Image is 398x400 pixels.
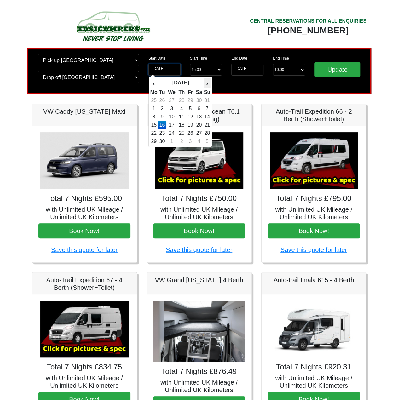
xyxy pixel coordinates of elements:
[194,105,204,113] td: 6
[177,88,186,96] th: Th
[204,105,211,113] td: 7
[268,223,360,238] button: Book Now!
[166,129,177,137] td: 24
[166,121,177,129] td: 17
[38,374,130,389] h5: with Unlimited UK Mileage / Unlimited UK Kilometers
[204,88,211,96] th: Su
[158,137,166,146] td: 30
[231,55,247,61] label: End Date
[186,113,195,121] td: 12
[150,88,158,96] th: Mo
[38,363,130,372] h4: Total 7 Nights £834.75
[186,137,195,146] td: 3
[231,64,263,76] input: Return Date
[158,129,166,137] td: 23
[268,363,360,372] h4: Total 7 Nights £920.31
[166,137,177,146] td: 1
[194,129,204,137] td: 27
[268,206,360,221] h5: with Unlimited UK Mileage / Unlimited UK Kilometers
[270,301,358,357] img: Auto-trail Imala 615 - 4 Berth
[166,88,177,96] th: We
[250,17,366,25] div: CENTRAL RESERVATIONS FOR ALL ENQUIRIES
[153,194,245,203] h4: Total 7 Nights £750.00
[153,367,245,376] h4: Total 7 Nights £876.49
[153,379,245,394] h5: with Unlimited UK Mileage / Unlimited UK Kilometers
[186,96,195,105] td: 29
[268,374,360,389] h5: with Unlimited UK Mileage / Unlimited UK Kilometers
[268,194,360,203] h4: Total 7 Nights £795.00
[40,132,129,189] img: VW Caddy California Maxi
[177,129,186,137] td: 25
[194,113,204,121] td: 13
[166,113,177,121] td: 10
[204,113,211,121] td: 14
[40,301,129,357] img: Auto-Trail Expedition 67 - 4 Berth (Shower+Toilet)
[38,206,130,221] h5: with Unlimited UK Mileage / Unlimited UK Kilometers
[158,105,166,113] td: 2
[177,96,186,105] td: 28
[38,108,130,115] h5: VW Caddy [US_STATE] Maxi
[166,105,177,113] td: 3
[204,129,211,137] td: 28
[204,96,211,105] td: 31
[150,113,158,121] td: 8
[53,9,173,43] img: campers-checkout-logo.png
[177,137,186,146] td: 2
[38,276,130,291] h5: Auto-Trail Expedition 67 - 4 Berth (Shower+Toilet)
[158,78,204,89] th: [DATE]
[158,121,166,129] td: 16
[273,55,289,61] label: End Time
[204,137,211,146] td: 5
[51,246,118,253] a: Save this quote for later
[150,78,158,89] th: ‹
[204,121,211,129] td: 21
[150,137,158,146] td: 29
[155,132,243,189] img: VW California Ocean T6.1 (Auto, Awning)
[150,105,158,113] td: 1
[270,132,358,189] img: Auto-Trail Expedition 66 - 2 Berth (Shower+Toilet)
[280,246,347,253] a: Save this quote for later
[177,121,186,129] td: 18
[166,246,232,253] a: Save this quote for later
[250,25,366,36] div: [PHONE_NUMBER]
[177,113,186,121] td: 11
[148,64,181,76] input: Start Date
[194,137,204,146] td: 4
[150,96,158,105] td: 25
[158,88,166,96] th: Tu
[268,108,360,123] h5: Auto-Trail Expedition 66 - 2 Berth (Shower+Toilet)
[38,194,130,203] h4: Total 7 Nights £595.00
[153,301,245,362] img: VW Grand California 4 Berth
[153,223,245,238] button: Book Now!
[314,62,361,77] input: Update
[158,113,166,121] td: 9
[186,129,195,137] td: 26
[190,55,207,61] label: Start Time
[186,121,195,129] td: 19
[38,223,130,238] button: Book Now!
[194,121,204,129] td: 20
[204,78,211,89] th: ›
[153,206,245,221] h5: with Unlimited UK Mileage / Unlimited UK Kilometers
[150,129,158,137] td: 22
[194,96,204,105] td: 30
[150,121,158,129] td: 15
[186,88,195,96] th: Fr
[153,276,245,284] h5: VW Grand [US_STATE] 4 Berth
[148,55,165,61] label: Start Date
[194,88,204,96] th: Sa
[166,96,177,105] td: 27
[177,105,186,113] td: 4
[158,96,166,105] td: 26
[186,105,195,113] td: 5
[268,276,360,284] h5: Auto-trail Imala 615 - 4 Berth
